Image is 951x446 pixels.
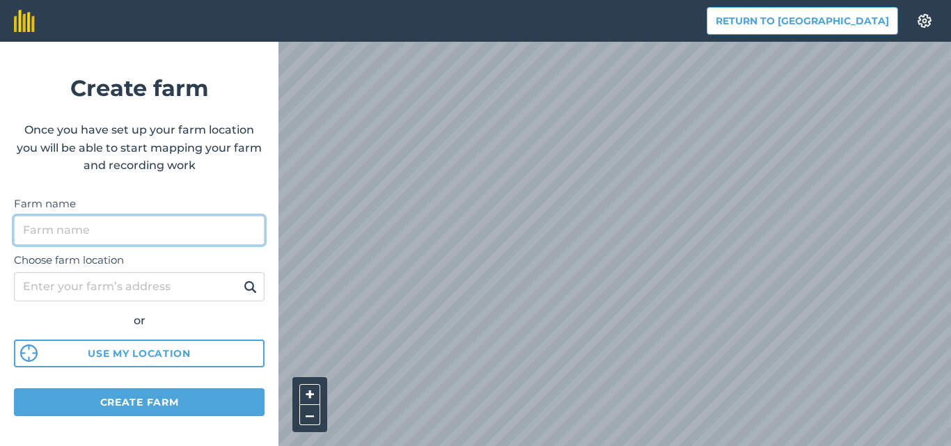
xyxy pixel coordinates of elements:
div: or [14,312,265,330]
img: A cog icon [916,14,933,28]
h1: Create farm [14,70,265,106]
input: Farm name [14,216,265,245]
button: Return to [GEOGRAPHIC_DATA] [707,7,898,35]
button: + [299,384,320,405]
button: Use my location [14,340,265,367]
label: Choose farm location [14,252,265,269]
img: svg%3e [20,344,38,362]
img: fieldmargin Logo [14,10,35,32]
button: Create farm [14,388,265,416]
input: Enter your farm’s address [14,272,265,301]
button: – [299,405,320,425]
label: Farm name [14,196,265,212]
p: Once you have set up your farm location you will be able to start mapping your farm and recording... [14,121,265,175]
img: svg+xml;base64,PHN2ZyB4bWxucz0iaHR0cDovL3d3dy53My5vcmcvMjAwMC9zdmciIHdpZHRoPSIxOSIgaGVpZ2h0PSIyNC... [244,278,257,295]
